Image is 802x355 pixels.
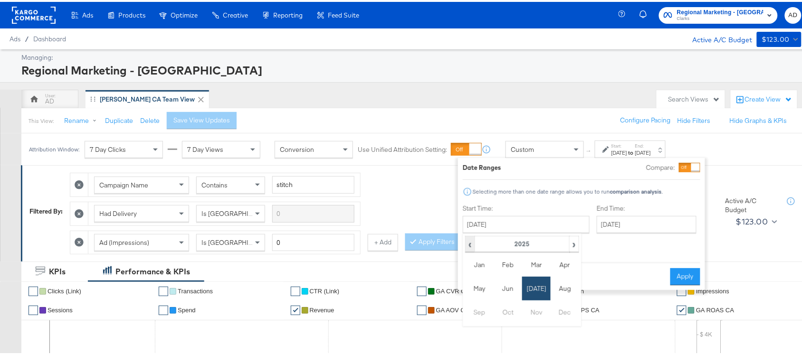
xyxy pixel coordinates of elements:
[736,213,768,227] div: $123.00
[677,304,687,313] a: ✔
[670,266,700,283] button: Apply
[614,110,678,127] button: Configure Pacing
[48,305,73,312] span: Sessions
[678,114,711,123] button: Hide Filters
[272,232,354,250] input: Enter a number
[611,147,627,155] div: [DATE]
[494,275,522,299] td: Jun
[668,93,720,102] div: Search Views
[272,174,354,192] input: Enter a search term
[29,304,38,313] a: ✔
[785,5,802,22] button: AD
[522,275,551,299] td: [DATE]
[33,33,66,41] a: Dashboard
[310,286,340,293] span: CTR (Link)
[159,285,168,294] a: ✔
[21,51,799,60] div: Managing:
[551,251,579,275] td: Apr
[570,235,578,249] span: ›
[140,114,160,123] button: Delete
[730,114,787,123] button: Hide Graphs & KPIs
[436,305,469,312] span: GA AOV CA
[178,286,213,293] span: Transactions
[99,207,137,216] span: Had Delivery
[201,179,228,187] span: Contains
[201,236,274,245] span: Is [GEOGRAPHIC_DATA]
[597,202,700,211] label: End Time:
[223,9,248,17] span: Creative
[511,143,534,152] span: Custom
[585,148,594,151] span: ↑
[463,161,501,170] div: Date Ranges
[677,13,764,21] span: Clarks
[762,32,790,44] div: $123.00
[29,115,54,123] div: This View:
[272,203,354,221] input: Enter a search term
[635,141,651,147] label: End:
[494,251,522,275] td: Feb
[99,179,148,187] span: Campaign Name
[105,114,133,123] button: Duplicate
[551,299,579,322] td: Dec
[635,147,651,155] div: [DATE]
[159,304,168,313] a: ✔
[610,186,662,193] strong: comparison analysis
[465,299,494,322] td: Sep
[466,235,474,249] span: ‹
[757,30,802,45] button: $123.00
[789,8,798,19] span: AD
[522,251,551,275] td: Mar
[611,141,627,147] label: Start:
[368,232,398,249] button: + Add
[551,275,579,299] td: Aug
[465,275,494,299] td: May
[82,9,93,17] span: Ads
[20,33,33,41] span: /
[463,202,590,211] label: Start Time:
[57,111,107,128] button: Rename
[677,6,764,16] span: Regional Marketing - [GEOGRAPHIC_DATA]
[677,285,687,294] a: ✔
[436,286,470,293] span: GA CVR CA
[646,161,675,170] label: Compare:
[328,9,359,17] span: Feed Suite
[45,95,54,104] div: AD
[118,9,145,17] span: Products
[29,205,63,214] div: Filtered By:
[171,9,198,17] span: Optimize
[358,143,447,152] label: Use Unified Attribution Setting:
[21,60,799,76] div: Regional Marketing - [GEOGRAPHIC_DATA]
[696,305,734,312] span: GA ROAS CA
[522,299,551,322] td: Nov
[659,5,778,22] button: Regional Marketing - [GEOGRAPHIC_DATA]Clarks
[696,286,729,293] span: Impressions
[494,299,522,322] td: Oct
[273,9,303,17] span: Reporting
[417,285,427,294] a: ✔
[48,286,81,293] span: Clicks (Link)
[627,147,635,154] strong: to
[475,234,569,251] th: 2025
[726,195,778,212] div: Active A/C Budget
[178,305,196,312] span: Spend
[280,143,314,152] span: Conversion
[201,207,274,216] span: Is [GEOGRAPHIC_DATA]
[29,144,80,151] div: Attribution Window:
[187,143,223,152] span: 7 Day Views
[90,94,95,100] div: Drag to reorder tab
[472,187,663,193] div: Selecting more than one date range allows you to run .
[291,285,300,294] a: ✔
[682,30,752,44] div: Active A/C Budget
[465,251,494,275] td: Jan
[99,236,149,245] span: Ad (Impressions)
[115,264,190,275] div: Performance & KPIs
[745,93,792,103] div: Create View
[566,305,600,312] span: GA CPS CA
[29,285,38,294] a: ✔
[417,304,427,313] a: ✔
[49,264,66,275] div: KPIs
[10,33,20,41] span: Ads
[291,304,300,313] a: ✔
[100,93,195,102] div: [PERSON_NAME] CA Team View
